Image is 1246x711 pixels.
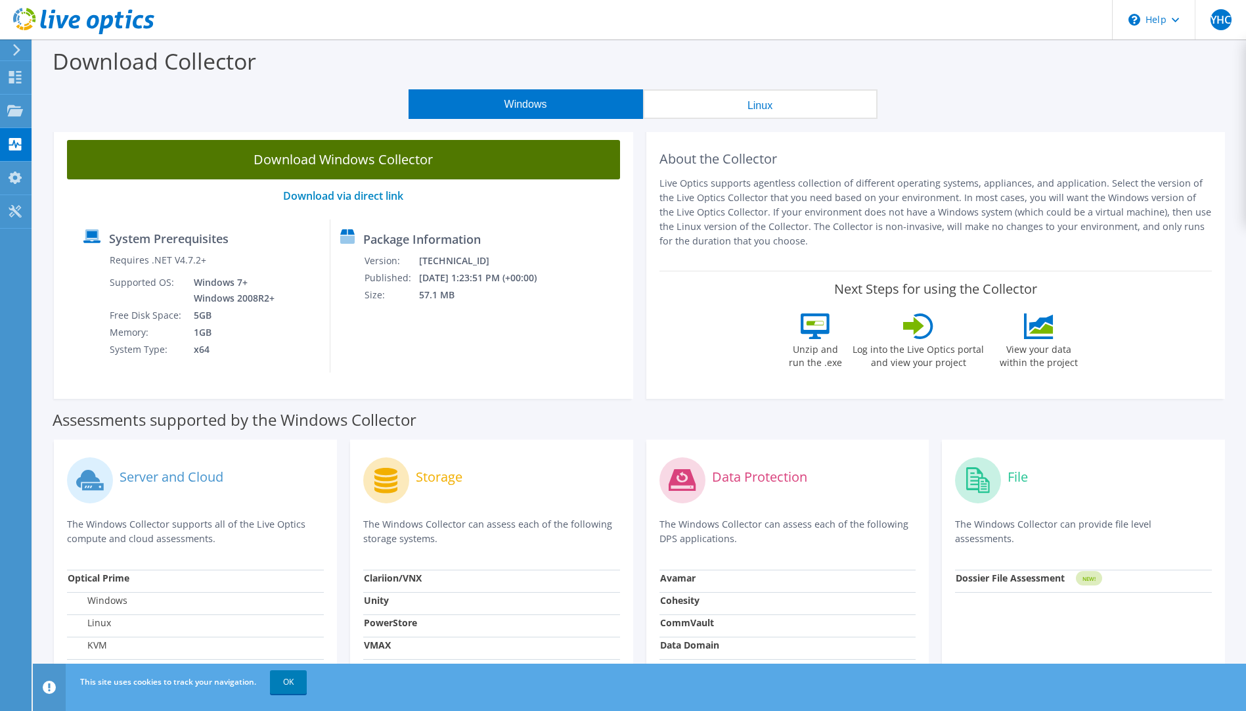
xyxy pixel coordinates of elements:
[991,339,1086,369] label: View your data within the project
[660,572,696,584] strong: Avamar
[68,594,127,607] label: Windows
[283,189,403,203] a: Download via direct link
[364,661,389,674] strong: Isilon
[416,470,462,484] label: Storage
[109,341,184,358] td: System Type:
[109,274,184,307] td: Supported OS:
[955,517,1212,546] p: The Windows Collector can provide file level assessments.
[1008,470,1028,484] label: File
[659,151,1213,167] h2: About the Collector
[109,232,229,245] label: System Prerequisites
[643,89,878,119] button: Linux
[409,89,643,119] button: Windows
[364,269,418,287] td: Published:
[785,339,845,369] label: Unzip and run the .exe
[1211,9,1232,30] span: YHC
[184,324,277,341] td: 1GB
[67,517,324,546] p: The Windows Collector supports all of the Live Optics compute and cloud assessments.
[834,281,1037,297] label: Next Steps for using the Collector
[109,324,184,341] td: Memory:
[418,252,554,269] td: [TECHNICAL_ID]
[270,670,307,694] a: OK
[53,46,256,76] label: Download Collector
[659,176,1213,248] p: Live Optics supports agentless collection of different operating systems, appliances, and applica...
[184,274,277,307] td: Windows 7+ Windows 2008R2+
[109,307,184,324] td: Free Disk Space:
[1082,575,1096,582] tspan: NEW!
[660,661,789,674] strong: IBM Spectrum Protect (TSM)
[1128,14,1140,26] svg: \n
[80,676,256,687] span: This site uses cookies to track your navigation.
[660,594,700,607] strong: Cohesity
[712,470,807,484] label: Data Protection
[68,572,129,584] strong: Optical Prime
[184,341,277,358] td: x64
[363,517,620,546] p: The Windows Collector can assess each of the following storage systems.
[659,517,916,546] p: The Windows Collector can assess each of the following DPS applications.
[110,254,206,267] label: Requires .NET V4.7.2+
[364,594,389,607] strong: Unity
[363,233,481,246] label: Package Information
[120,470,223,484] label: Server and Cloud
[660,616,714,629] strong: CommVault
[418,269,554,287] td: [DATE] 1:23:51 PM (+00:00)
[660,639,719,651] strong: Data Domain
[53,413,416,426] label: Assessments supported by the Windows Collector
[364,572,422,584] strong: Clariion/VNX
[67,140,620,179] a: Download Windows Collector
[68,661,104,674] label: Xen
[418,287,554,304] td: 57.1 MB
[184,307,277,324] td: 5GB
[364,639,391,651] strong: VMAX
[364,616,417,629] strong: PowerStore
[364,252,418,269] td: Version:
[68,616,111,630] label: Linux
[364,287,418,304] td: Size:
[956,572,1065,584] strong: Dossier File Assessment
[68,639,107,652] label: KVM
[852,339,985,369] label: Log into the Live Optics portal and view your project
